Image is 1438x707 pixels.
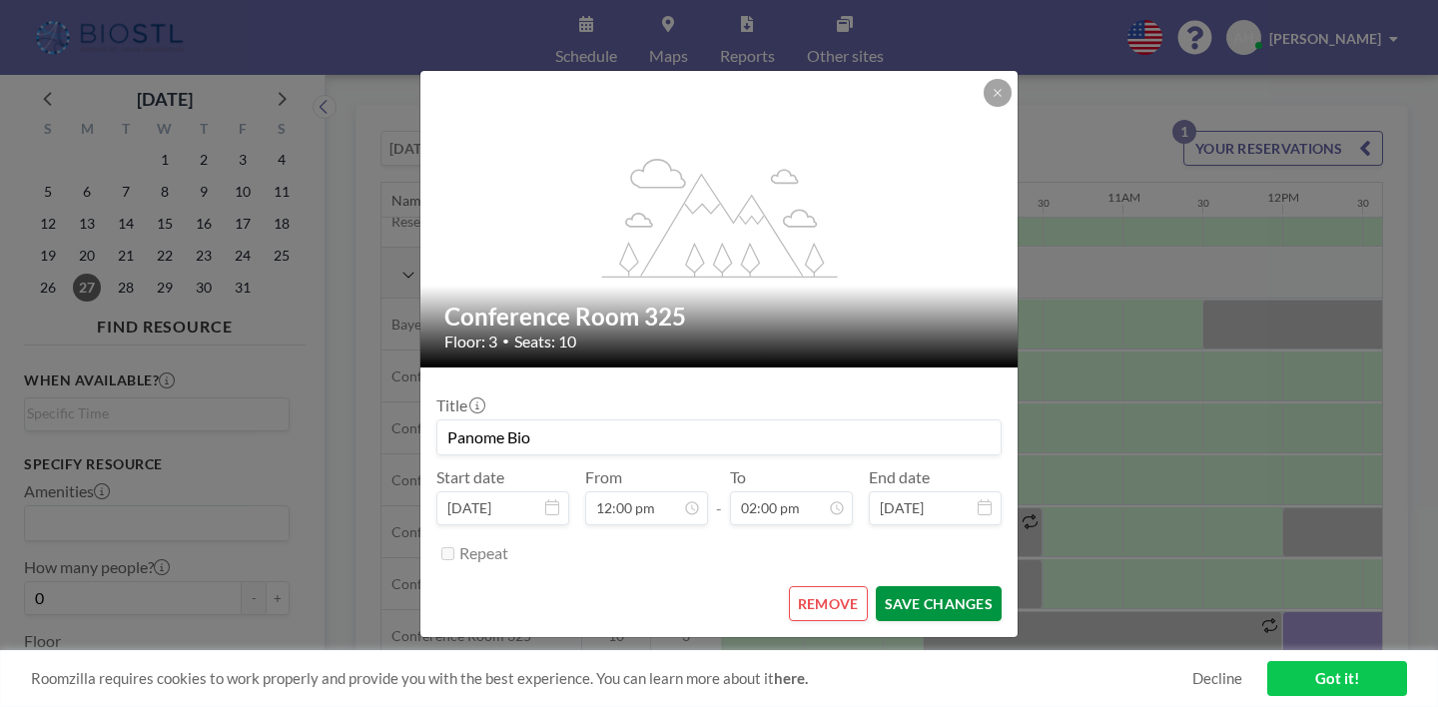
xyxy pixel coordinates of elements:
span: Floor: 3 [444,332,497,352]
input: (No title) [437,420,1001,454]
g: flex-grow: 1.2; [602,157,838,277]
span: Roomzilla requires cookies to work properly and provide you with the best experience. You can lea... [31,669,1192,688]
a: here. [774,669,808,687]
button: REMOVE [789,586,868,621]
label: Repeat [459,543,508,563]
label: Title [436,395,483,415]
label: Start date [436,467,504,487]
a: Got it! [1267,661,1407,696]
a: Decline [1192,669,1242,688]
h2: Conference Room 325 [444,302,996,332]
button: SAVE CHANGES [876,586,1002,621]
label: To [730,467,746,487]
label: End date [869,467,930,487]
span: - [716,474,722,518]
span: Seats: 10 [514,332,576,352]
label: From [585,467,622,487]
span: • [502,334,509,349]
